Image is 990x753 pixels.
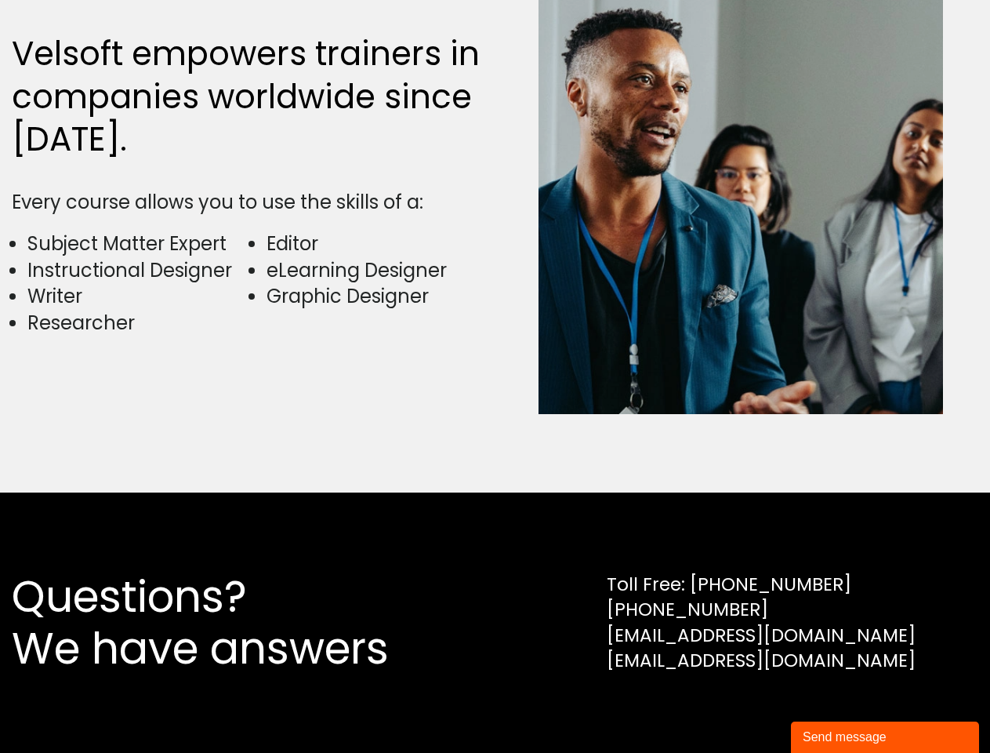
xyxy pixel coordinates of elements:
[12,189,488,216] div: Every course allows you to use the skills of a:
[12,33,488,162] h2: Velsoft empowers trainers in companies worldwide since [DATE].
[607,572,916,673] div: Toll Free: [PHONE_NUMBER] [PHONE_NUMBER] [EMAIL_ADDRESS][DOMAIN_NAME] [EMAIL_ADDRESS][DOMAIN_NAME]
[27,310,248,336] li: Researcher
[12,571,445,675] h2: Questions? We have answers
[267,257,487,284] li: eLearning Designer
[267,231,487,257] li: Editor
[791,718,982,753] iframe: chat widget
[27,283,248,310] li: Writer
[267,283,487,310] li: Graphic Designer
[27,231,248,257] li: Subject Matter Expert
[27,257,248,284] li: Instructional Designer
